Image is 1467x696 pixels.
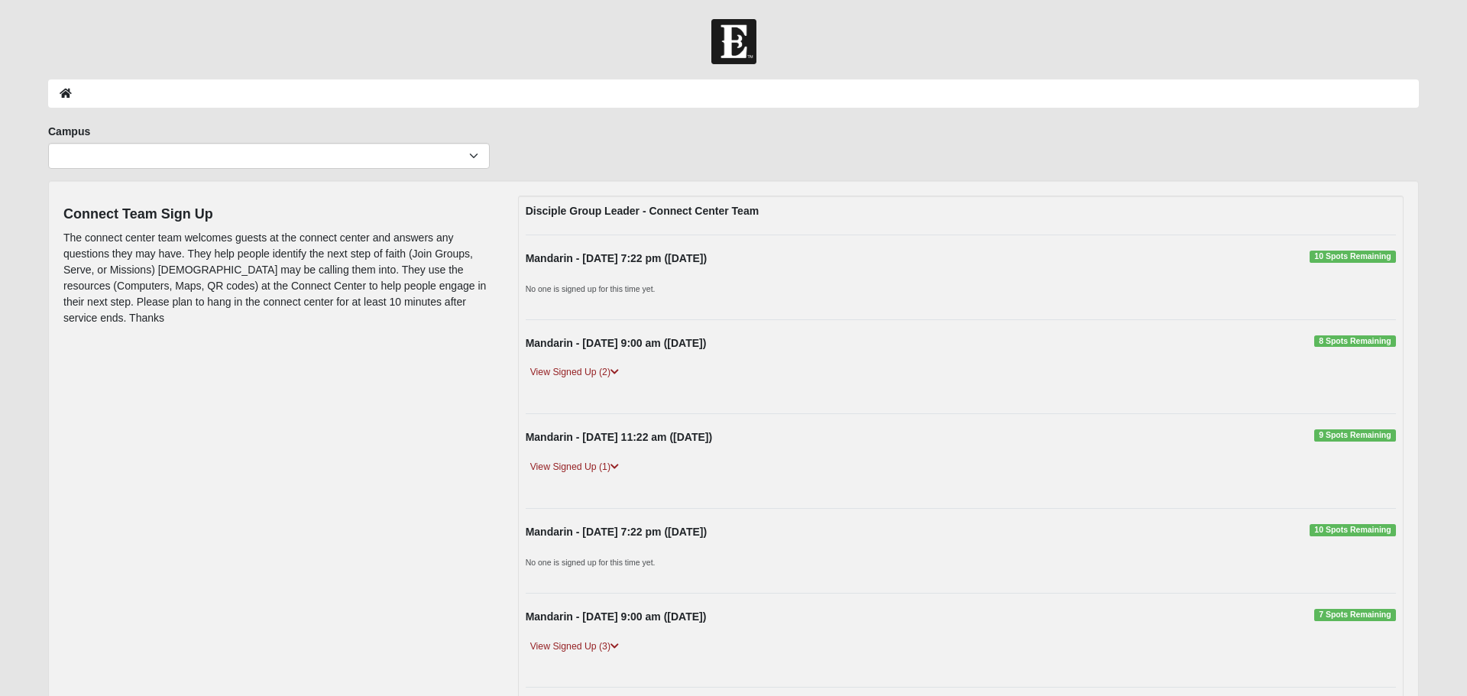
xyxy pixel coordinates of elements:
[1314,429,1396,442] span: 9 Spots Remaining
[526,431,713,443] strong: Mandarin - [DATE] 11:22 am ([DATE])
[63,206,495,223] h4: Connect Team Sign Up
[1310,251,1396,263] span: 10 Spots Remaining
[526,639,623,655] a: View Signed Up (3)
[526,364,623,380] a: View Signed Up (2)
[526,526,707,538] strong: Mandarin - [DATE] 7:22 pm ([DATE])
[526,284,656,293] small: No one is signed up for this time yet.
[1310,524,1396,536] span: 10 Spots Remaining
[526,459,623,475] a: View Signed Up (1)
[63,230,495,326] p: The connect center team welcomes guests at the connect center and answers any questions they may ...
[48,124,90,139] label: Campus
[1314,609,1396,621] span: 7 Spots Remaining
[526,558,656,567] small: No one is signed up for this time yet.
[711,19,756,64] img: Church of Eleven22 Logo
[526,252,707,264] strong: Mandarin - [DATE] 7:22 pm ([DATE])
[526,610,707,623] strong: Mandarin - [DATE] 9:00 am ([DATE])
[526,337,707,349] strong: Mandarin - [DATE] 9:00 am ([DATE])
[526,205,759,217] strong: Disciple Group Leader - Connect Center Team
[1314,335,1396,348] span: 8 Spots Remaining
